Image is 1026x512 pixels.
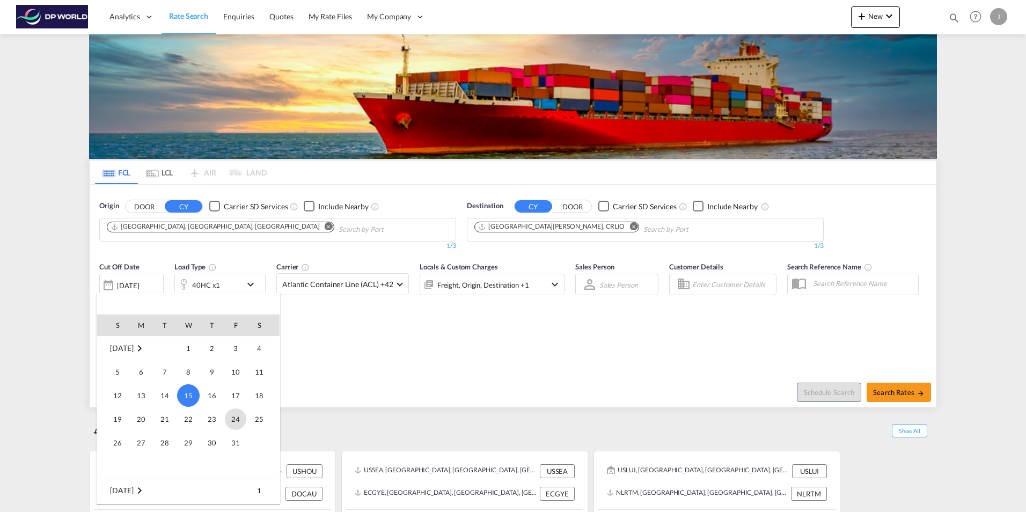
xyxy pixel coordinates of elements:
[110,343,133,353] span: [DATE]
[130,432,152,454] span: 27
[247,336,280,360] td: Saturday October 4 2025
[224,407,247,431] td: Friday October 24 2025
[154,432,175,454] span: 28
[110,486,133,495] span: [DATE]
[97,384,129,407] td: Sunday October 12 2025
[97,360,280,384] tr: Week 2
[154,361,175,383] span: 7
[178,408,199,430] span: 22
[177,431,200,455] td: Wednesday October 29 2025
[200,431,224,455] td: Thursday October 30 2025
[247,360,280,384] td: Saturday October 11 2025
[248,338,270,359] span: 4
[225,361,246,383] span: 10
[153,314,177,336] th: T
[153,360,177,384] td: Tuesday October 7 2025
[153,384,177,407] td: Tuesday October 14 2025
[177,336,200,360] td: Wednesday October 1 2025
[224,431,247,455] td: Friday October 31 2025
[97,455,280,479] tr: Week undefined
[225,385,246,406] span: 17
[224,336,247,360] td: Friday October 3 2025
[178,361,199,383] span: 8
[97,431,280,455] tr: Week 5
[248,408,270,430] span: 25
[224,314,247,336] th: F
[247,478,280,502] td: Saturday November 1 2025
[97,314,129,336] th: S
[97,431,129,455] td: Sunday October 26 2025
[200,360,224,384] td: Thursday October 9 2025
[97,407,280,431] tr: Week 4
[130,408,152,430] span: 20
[154,408,175,430] span: 21
[225,408,246,430] span: 24
[130,361,152,383] span: 6
[97,336,280,360] tr: Week 1
[97,478,280,502] tr: Week 1
[200,314,224,336] th: T
[177,384,200,407] td: Wednesday October 15 2025
[153,431,177,455] td: Tuesday October 28 2025
[224,384,247,407] td: Friday October 17 2025
[97,360,129,384] td: Sunday October 5 2025
[248,385,270,406] span: 18
[201,408,223,430] span: 23
[201,361,223,383] span: 9
[248,361,270,383] span: 11
[97,314,280,503] md-calendar: Calendar
[97,384,280,407] tr: Week 3
[130,385,152,406] span: 13
[178,432,199,454] span: 29
[129,407,153,431] td: Monday October 20 2025
[247,384,280,407] td: Saturday October 18 2025
[154,385,175,406] span: 14
[201,338,223,359] span: 2
[129,384,153,407] td: Monday October 13 2025
[107,408,128,430] span: 19
[178,338,199,359] span: 1
[107,361,128,383] span: 5
[129,314,153,336] th: M
[225,338,246,359] span: 3
[200,407,224,431] td: Thursday October 23 2025
[224,360,247,384] td: Friday October 10 2025
[201,432,223,454] span: 30
[97,478,177,502] td: November 2025
[97,407,129,431] td: Sunday October 19 2025
[248,480,270,501] span: 1
[107,385,128,406] span: 12
[153,407,177,431] td: Tuesday October 21 2025
[177,360,200,384] td: Wednesday October 8 2025
[247,407,280,431] td: Saturday October 25 2025
[129,431,153,455] td: Monday October 27 2025
[200,384,224,407] td: Thursday October 16 2025
[129,360,153,384] td: Monday October 6 2025
[225,432,246,454] span: 31
[247,314,280,336] th: S
[97,336,177,360] td: October 2025
[177,384,200,407] span: 15
[177,407,200,431] td: Wednesday October 22 2025
[201,385,223,406] span: 16
[177,314,200,336] th: W
[107,432,128,454] span: 26
[200,336,224,360] td: Thursday October 2 2025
